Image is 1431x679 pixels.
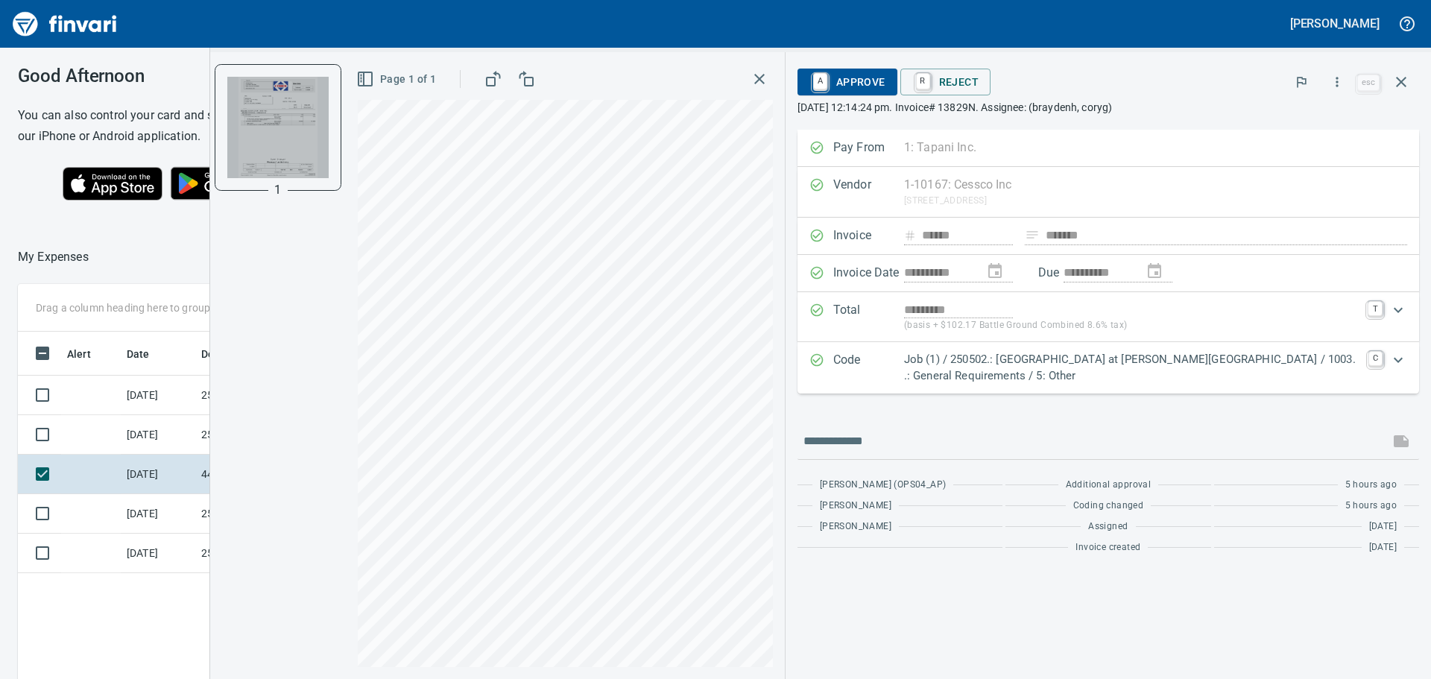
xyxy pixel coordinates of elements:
h5: [PERSON_NAME] [1290,16,1380,31]
span: Additional approval [1066,478,1152,493]
img: Finvari [9,6,121,42]
button: [PERSON_NAME] [1286,12,1383,35]
button: More [1321,66,1353,98]
td: [DATE] [121,455,195,494]
p: 1 [274,181,281,199]
a: A [813,73,827,89]
span: Date [127,345,150,363]
span: [DATE] [1369,540,1397,555]
p: Total [833,301,904,333]
p: My Expenses [18,248,89,266]
p: [DATE] 12:14:24 pm. Invoice# 13829N. Assignee: (braydenh, coryg) [797,100,1419,115]
span: [PERSON_NAME] [820,519,891,534]
span: Assigned [1088,519,1128,534]
img: Get it on Google Play [162,159,291,208]
a: R [916,73,930,89]
span: [DATE] [1369,519,1397,534]
p: Job (1) / 250502.: [GEOGRAPHIC_DATA] at [PERSON_NAME][GEOGRAPHIC_DATA] / 1003. .: General Require... [904,351,1360,385]
p: Code [833,351,904,385]
span: Alert [67,345,91,363]
a: C [1368,351,1383,366]
span: Close invoice [1353,64,1419,100]
td: 250502 [195,376,329,415]
button: AApprove [797,69,897,95]
span: Description [201,345,257,363]
button: RReject [900,69,991,95]
td: 250502 [195,494,329,534]
span: 5 hours ago [1345,478,1397,493]
h3: Good Afternoon [18,66,335,86]
a: esc [1357,75,1380,91]
span: [PERSON_NAME] (OPS04_AP) [820,478,947,493]
span: Invoice created [1075,540,1140,555]
img: Page 1 [227,77,329,178]
span: Date [127,345,169,363]
button: Flag [1285,66,1318,98]
span: Description [201,345,277,363]
span: [PERSON_NAME] [820,499,891,514]
a: T [1368,301,1383,316]
div: Expand [797,342,1419,394]
img: Download on the App Store [63,167,162,200]
td: [DATE] [121,534,195,573]
td: [DATE] [121,494,195,534]
div: Expand [797,292,1419,342]
span: This records your message into the invoice and notifies anyone mentioned [1383,423,1419,459]
span: 5 hours ago [1345,499,1397,514]
nav: breadcrumb [18,248,89,266]
td: 4455.65 [195,455,329,494]
button: Page 1 of 1 [353,66,442,93]
td: [DATE] [121,415,195,455]
span: Reject [912,69,979,95]
h6: You can also control your card and submit expenses from our iPhone or Android application. [18,105,335,147]
span: Page 1 of 1 [359,70,436,89]
td: 250502 [195,415,329,455]
td: [DATE] [121,376,195,415]
span: Alert [67,345,110,363]
p: Drag a column heading here to group the table [36,300,254,315]
td: 250502 [195,534,329,573]
span: Coding changed [1073,499,1144,514]
p: (basis + $102.17 Battle Ground Combined 8.6% tax) [904,318,1359,333]
span: Approve [809,69,885,95]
